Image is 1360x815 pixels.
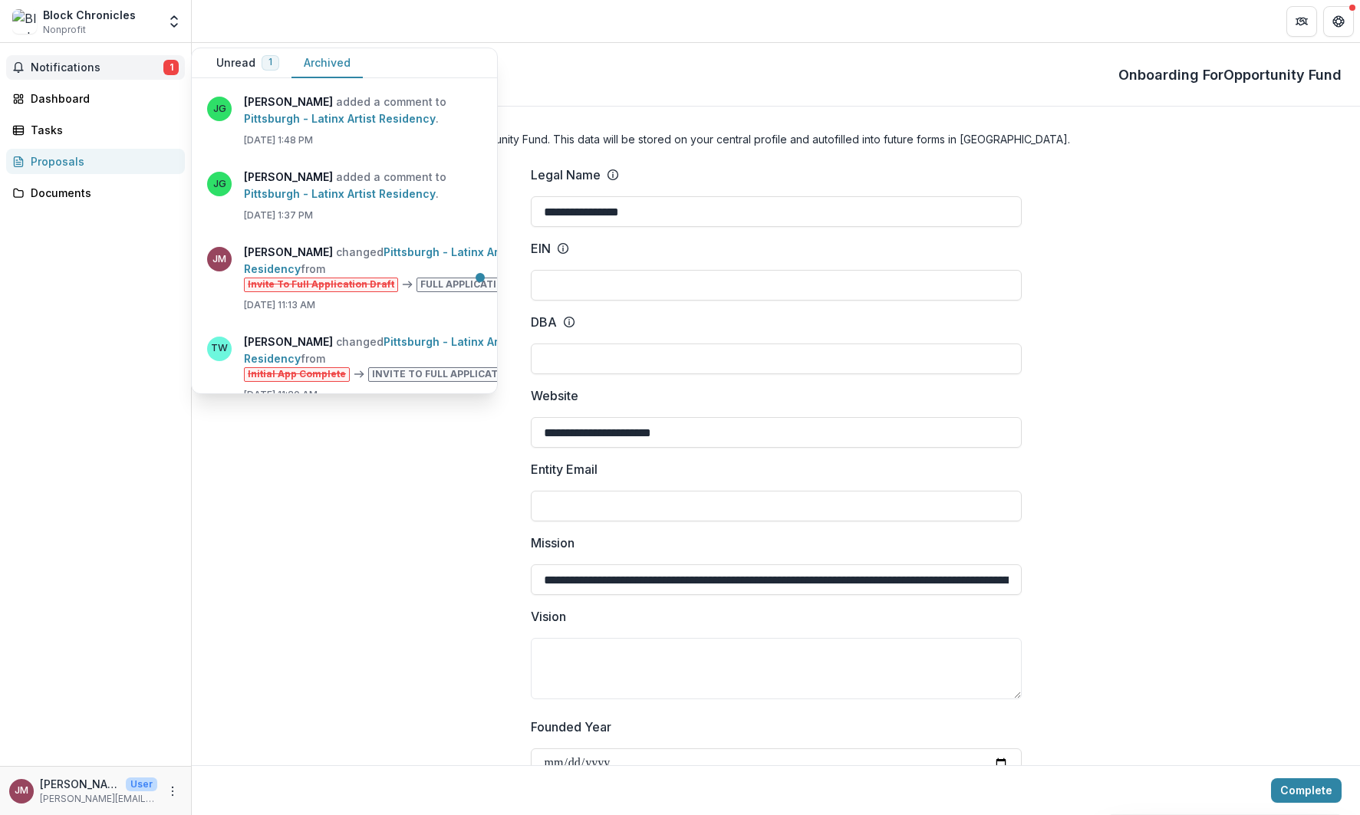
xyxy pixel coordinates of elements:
[43,7,136,23] div: Block Chronicles
[6,117,185,143] a: Tasks
[531,460,598,478] p: Entity Email
[244,94,482,127] p: added a comment to .
[15,786,28,796] div: Jason C. Méndez
[244,335,515,365] a: Pittsburgh - Latinx Artist Residency
[268,57,272,67] span: 1
[6,86,185,111] a: Dashboard
[6,149,185,174] a: Proposals
[6,180,185,205] a: Documents
[244,112,436,125] a: Pittsburgh - Latinx Artist Residency
[31,90,173,107] div: Dashboard
[244,244,582,292] p: changed from
[244,187,436,200] a: Pittsburgh - Latinx Artist Residency
[31,185,173,201] div: Documents
[291,48,363,78] button: Archived
[244,334,561,382] p: changed from
[163,6,185,37] button: Open entity switcher
[531,607,566,626] p: Vision
[531,534,575,552] p: Mission
[31,153,173,169] div: Proposals
[531,166,601,184] p: Legal Name
[40,776,120,792] p: [PERSON_NAME]
[31,61,163,74] span: Notifications
[216,131,1335,147] h4: Please confirm/complete the following fields for Opportunity Fund . This data will be stored on y...
[163,60,179,75] span: 1
[244,245,515,275] a: Pittsburgh - Latinx Artist Residency
[204,48,291,78] button: Unread
[1323,6,1354,37] button: Get Help
[531,718,611,736] p: Founded Year
[1286,6,1317,37] button: Partners
[417,278,576,292] span: Full Application Submitted
[126,777,157,791] p: User
[163,782,182,800] button: More
[531,313,557,331] p: DBA
[40,792,157,806] p: [PERSON_NAME][EMAIL_ADDRESS][DOMAIN_NAME]
[531,386,578,405] p: Website
[244,169,482,202] p: added a comment to .
[31,122,173,138] div: Tasks
[12,9,37,34] img: Block Chronicles
[6,55,185,80] button: Notifications1
[1118,64,1342,85] p: Onboarding For Opportunity Fund
[531,239,551,258] p: EIN
[1271,778,1342,803] button: Complete
[43,23,86,37] span: Nonprofit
